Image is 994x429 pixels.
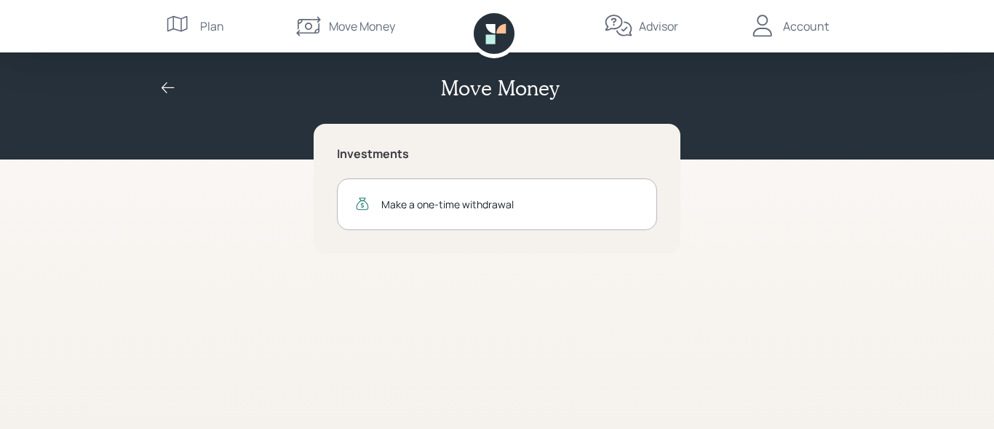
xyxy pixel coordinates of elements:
[200,17,224,35] div: Plan
[783,17,829,35] div: Account
[639,17,678,35] div: Advisor
[329,17,395,35] div: Move Money
[441,76,559,101] h2: Move Money
[381,197,639,212] div: Make a one-time withdrawal
[337,147,657,161] h5: Investments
